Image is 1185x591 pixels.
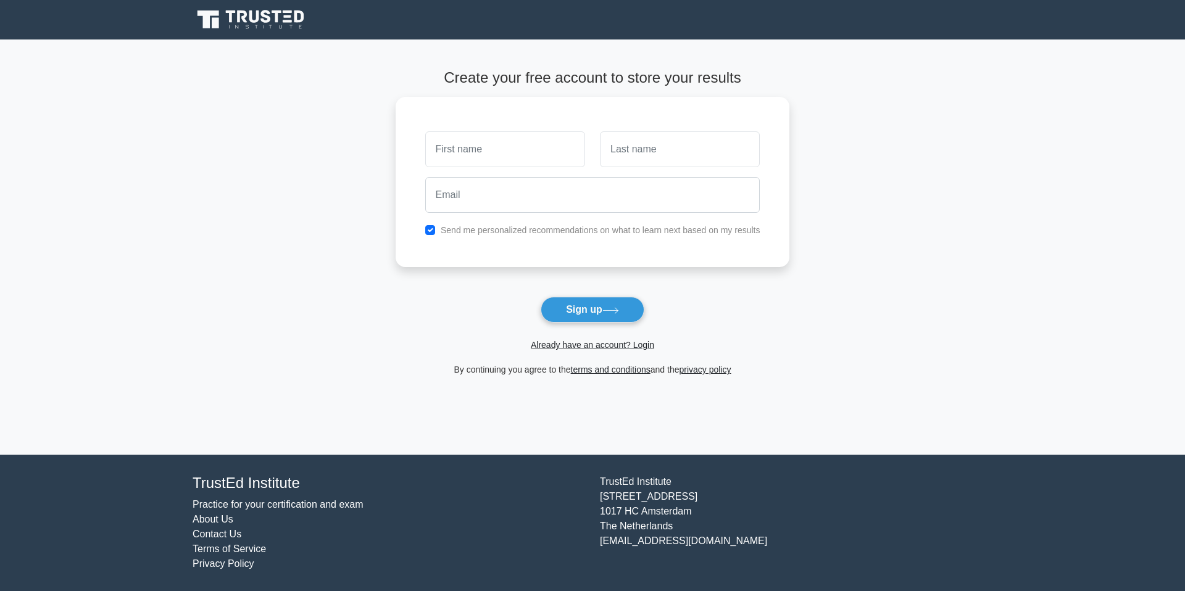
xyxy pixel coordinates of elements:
h4: TrustEd Institute [193,474,585,492]
div: TrustEd Institute [STREET_ADDRESS] 1017 HC Amsterdam The Netherlands [EMAIL_ADDRESS][DOMAIN_NAME] [592,474,1000,571]
a: terms and conditions [571,365,651,374]
label: Send me personalized recommendations on what to learn next based on my results [441,225,760,235]
h4: Create your free account to store your results [396,69,790,87]
a: Terms of Service [193,543,266,554]
a: About Us [193,514,233,524]
a: Privacy Policy [193,558,254,569]
a: Practice for your certification and exam [193,499,364,510]
input: Last name [600,131,760,167]
a: Already have an account? Login [531,340,654,350]
button: Sign up [541,297,644,323]
a: privacy policy [680,365,731,374]
input: Email [425,177,760,213]
input: First name [425,131,585,167]
div: By continuing you agree to the and the [388,362,797,377]
a: Contact Us [193,529,241,539]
